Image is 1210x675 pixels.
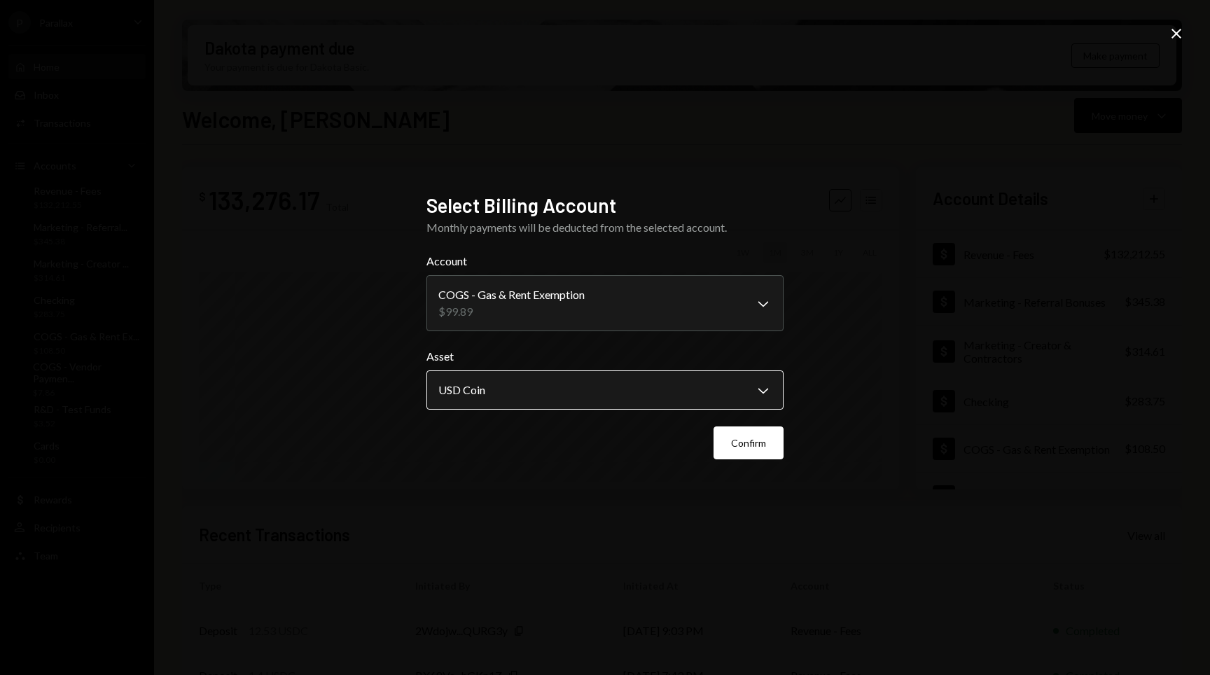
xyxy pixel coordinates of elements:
button: Account [426,275,784,331]
h2: Select Billing Account [426,192,784,219]
button: Confirm [714,426,784,459]
button: Asset [426,370,784,410]
label: Account [426,253,784,270]
div: Monthly payments will be deducted from the selected account. [426,219,784,236]
label: Asset [426,348,784,365]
